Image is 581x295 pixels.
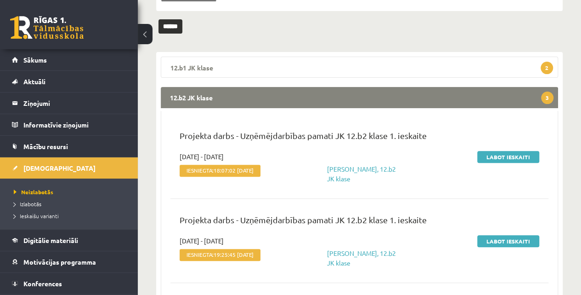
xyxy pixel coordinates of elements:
a: Labot ieskaiti [477,235,539,247]
a: Aktuāli [12,71,126,92]
span: 18:07:02 [DATE] [214,167,254,174]
a: Mācību resursi [12,136,126,157]
span: Digitālie materiāli [23,236,78,244]
span: Mācību resursi [23,142,68,150]
p: Projekta darbs - Uzņēmējdarbības pamati JK 12.b2 klase 1. ieskaite [180,214,539,231]
legend: Informatīvie ziņojumi [23,114,126,135]
span: Iesniegta: [180,165,260,177]
span: Sākums [23,56,47,64]
span: [DEMOGRAPHIC_DATA] [23,164,96,172]
span: 2 [541,62,553,74]
a: Konferences [12,273,126,294]
a: Digitālie materiāli [12,230,126,251]
span: Aktuāli [23,77,45,86]
span: 3 [541,92,553,104]
span: Izlabotās [14,200,41,208]
a: [DEMOGRAPHIC_DATA] [12,157,126,179]
span: Ieskaišu varianti [14,212,59,220]
a: Motivācijas programma [12,251,126,272]
a: [PERSON_NAME], 12.b2 JK klase [327,165,396,183]
p: Projekta darbs - Uzņēmējdarbības pamati JK 12.b2 klase 1. ieskaite [180,129,539,146]
span: Iesniegta: [180,249,260,261]
span: Neizlabotās [14,188,53,196]
a: Labot ieskaiti [477,151,539,163]
a: Ziņojumi [12,93,126,114]
span: Motivācijas programma [23,258,96,266]
a: Sākums [12,49,126,70]
a: Informatīvie ziņojumi [12,114,126,135]
a: Rīgas 1. Tālmācības vidusskola [10,16,84,39]
a: Izlabotās [14,200,129,208]
a: [PERSON_NAME], 12.b2 JK klase [327,249,396,267]
span: [DATE] - [DATE] [180,236,224,246]
legend: 12.b1 JK klase [161,57,558,78]
a: Ieskaišu varianti [14,212,129,220]
span: Konferences [23,279,62,288]
a: Neizlabotās [14,188,129,196]
span: 19:25:45 [DATE] [214,251,254,258]
span: [DATE] - [DATE] [180,152,224,162]
legend: Ziņojumi [23,93,126,114]
legend: 12.b2 JK klase [161,87,558,108]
